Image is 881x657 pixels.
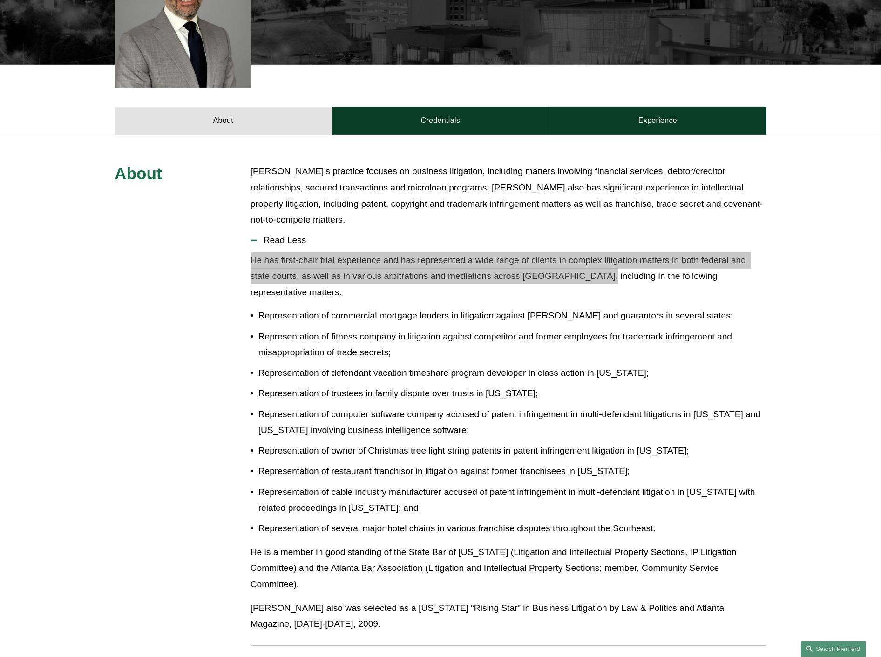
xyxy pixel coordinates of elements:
p: [PERSON_NAME]’s practice focuses on business litigation, including matters involving financial se... [251,163,766,228]
a: Search this site [801,641,866,657]
p: He has first-chair trial experience and has represented a wide range of clients in complex litiga... [251,252,766,301]
a: Credentials [332,107,549,135]
p: Representation of owner of Christmas tree light string patents in patent infringement litigation ... [258,443,766,459]
p: Representation of several major hotel chains in various franchise disputes throughout the Southeast. [258,521,766,537]
div: Read Less [251,252,766,639]
a: About [115,107,332,135]
p: He is a member in good standing of the State Bar of [US_STATE] (Litigation and Intellectual Prope... [251,544,766,593]
a: Experience [549,107,766,135]
p: Representation of defendant vacation timeshare program developer in class action in [US_STATE]; [258,365,766,381]
span: About [115,164,162,183]
button: Read Less [251,228,766,252]
p: Representation of cable industry manufacturer accused of patent infringement in multi-defendant l... [258,484,766,516]
p: Representation of fitness company in litigation against competitor and former employees for trade... [258,329,766,361]
p: Representation of computer software company accused of patent infringement in multi-defendant lit... [258,406,766,439]
p: Representation of trustees in family dispute over trusts in [US_STATE]; [258,386,766,402]
span: Read Less [257,235,766,245]
p: [PERSON_NAME] also was selected as a [US_STATE] “Rising Star” in Business Litigation by Law & Pol... [251,600,766,632]
p: Representation of commercial mortgage lenders in litigation against [PERSON_NAME] and guarantors ... [258,308,766,324]
p: Representation of restaurant franchisor in litigation against former franchisees in [US_STATE]; [258,463,766,480]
